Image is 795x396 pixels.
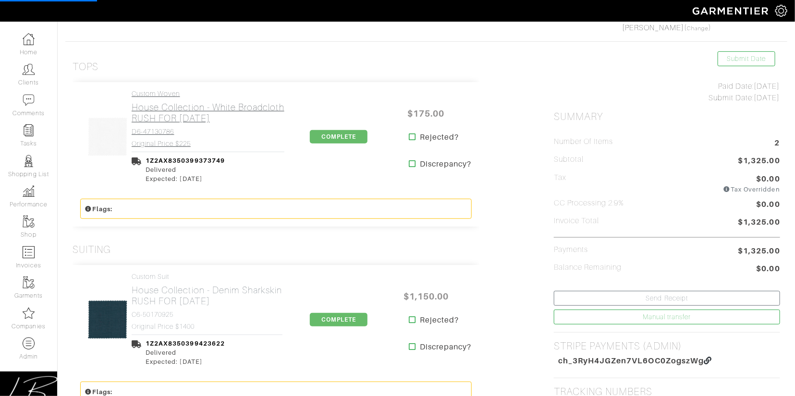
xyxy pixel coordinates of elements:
img: dashboard-icon-dbcd8f5a0b271acd01030246c82b418ddd0df26cd7fceb0bd07c9910d44c42f6.png [23,33,35,45]
img: garmentier-logo-header-white-b43fb05a5012e4ada735d5af1a66efaba907eab6374d6393d1fbf88cb4ef424d.png [688,2,775,19]
span: COMPLETE [310,313,367,326]
strong: Discrepancy? [420,158,472,170]
strong: Discrepancy? [420,341,472,353]
strong: Rejected? [420,132,459,143]
span: COMPLETE [310,130,367,144]
h5: CC Processing 2.9% [554,199,624,208]
h5: Payments [554,245,588,254]
a: 1Z2AX8350399423622 [146,340,225,347]
h5: Subtotal [554,155,584,164]
span: Submit Date: [709,94,754,102]
h4: D6-47130786 [132,128,284,136]
a: Send Receipt [554,291,780,306]
span: $1,150.00 [397,286,455,307]
a: ch_3RyH4JGZen7VL6OC0ZogszWg [554,352,780,370]
h5: Invoice Total [554,216,599,226]
img: companies-icon-14a0f246c7e91f24465de634b560f0151b0cc5c9ce11af5fac52e6d7d6371812.png [23,307,35,319]
div: ( ) [558,11,776,34]
a: Change [687,25,709,31]
img: clients-icon-6bae9207a08558b7cb47a8932f037763ab4055f8c8b6bfacd5dc20c3e0201464.png [23,63,35,75]
img: orders-icon-0abe47150d42831381b5fb84f609e132dff9fe21cb692f30cb5eec754e2cba89.png [23,246,35,258]
span: $0.00 [757,199,780,212]
small: Flags: [85,205,112,213]
img: gear-icon-white-bd11855cb880d31180b6d7d6211b90ccbf57a29d726f0c71d8c61bd08dd39cc2.png [775,5,787,17]
h5: Balance Remaining [554,263,622,272]
span: Paid Date: [718,82,754,91]
h3: Tops [73,61,98,73]
h2: Summary [554,111,780,123]
div: Tax Overridden [723,185,780,194]
img: garments-icon-b7da505a4dc4fd61783c78ac3ca0ef83fa9d6f193b1c9dc38574b1d14d53ca28.png [23,216,35,228]
div: [DATE] [DATE] [554,81,780,104]
img: stylists-icon-eb353228a002819b7ec25b43dbf5f0378dd9e0616d9560372ff212230b889e62.png [23,155,35,167]
a: [PERSON_NAME] [622,24,685,32]
img: xgmn3M6FcHSLGSbFSpDnLudL [87,117,128,157]
h4: C6-50170925 [132,311,282,319]
h2: STRIPE PAYMENTS (ADMIN) [554,340,682,352]
span: $0.00 [757,173,780,185]
h4: Original price $1400 [132,323,282,331]
h4: Custom Suit [132,273,282,281]
img: bLf2gdbKNsJyCvqTT884VciG [87,300,128,340]
span: $1,325.00 [738,155,780,168]
a: Custom Woven House Collection - White BroadclothRUSH FOR [DATE] D6-47130786 Original price $225 [132,90,284,147]
a: Submit Date [718,51,775,66]
strong: Rejected? [420,314,459,326]
h4: Custom Woven [132,90,284,98]
img: custom-products-icon-6973edde1b6c6774590e2ad28d3d057f2f42decad08aa0e48061009ba2575b3a.png [23,337,35,349]
h5: Tax [554,173,566,190]
div: Expected: [DATE] [146,174,225,183]
span: $1,325.00 [738,216,780,229]
div: Expected: [DATE] [146,357,225,366]
span: $0.00 [757,263,780,276]
img: garments-icon-b7da505a4dc4fd61783c78ac3ca0ef83fa9d6f193b1c9dc38574b1d14d53ca28.png [23,276,35,288]
h2: House Collection - White Broadcloth RUSH FOR [DATE] [132,102,284,124]
div: Delivered [146,165,225,174]
span: $1,325.00 [738,245,780,257]
a: COMPLETE [310,315,367,324]
a: 1Z2AX8350399373749 [146,157,225,164]
img: comment-icon-a0a6a9ef722e966f86d9cbdc48e553b5cf19dbc54f86b18d962a5391bc8f6eb6.png [23,94,35,106]
span: ch_3RyH4JGZen7VL6OC0ZogszWg [558,356,704,365]
a: Manual transfer [554,310,780,324]
h4: Original price $225 [132,140,284,148]
img: graph-8b7af3c665d003b59727f371ae50e7771705bf0c487971e6e97d053d13c5068d.png [23,185,35,197]
img: reminder-icon-8004d30b9f0a5d33ae49ab947aed9ed385cf756f9e5892f1edd6e32f2345188e.png [23,124,35,136]
a: Custom Suit House Collection - Denim SharkskinRUSH FOR [DATE] C6-50170925 Original price $1400 [132,273,282,330]
div: Delivered [146,348,225,357]
a: COMPLETE [310,132,367,141]
h5: Number of Items [554,137,613,146]
span: $175.00 [397,103,455,124]
small: Flags: [85,388,112,396]
span: 2 [775,137,780,150]
h3: Suiting [73,244,111,256]
h2: House Collection - Denim Sharkskin RUSH FOR [DATE] [132,285,282,307]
